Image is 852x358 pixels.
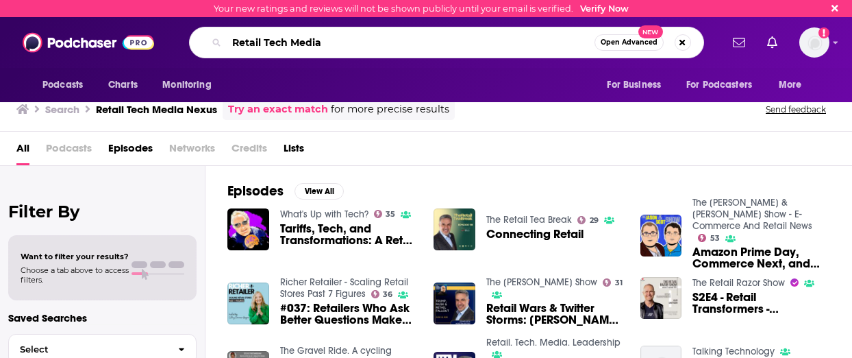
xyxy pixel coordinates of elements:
[769,72,819,98] button: open menu
[231,137,267,165] span: Credits
[615,280,623,286] span: 31
[692,246,830,270] a: Amazon Prime Day, Commerce Next, and NRF Nexus Recaps
[577,216,599,224] a: 29
[21,252,129,261] span: Want to filter your results?
[486,302,624,326] span: Retail Wars & Twitter Storms: [PERSON_NAME] on the [PERSON_NAME]–Musk Trade Tension
[710,235,720,241] span: 53
[108,75,138,95] span: Charts
[779,75,802,95] span: More
[295,183,344,200] button: View All
[46,137,92,165] span: Podcasts
[692,277,785,289] a: The Retail Razor Show
[486,337,621,348] a: Retail. Tech. Media. Leadership
[8,311,197,324] p: Saved Searches
[486,228,584,240] a: Connecting Retail
[799,27,829,58] img: User Profile
[214,3,629,14] div: Your new ratings and reviews will not be shown publicly until your email is verified.
[153,72,229,98] button: open menu
[386,211,395,217] span: 35
[692,346,775,357] a: Talking Technology
[228,102,328,117] a: Try an exact match
[33,72,101,98] button: open menu
[762,104,830,115] button: Send feedback
[284,137,304,165] a: Lists
[99,72,146,98] a: Charts
[280,302,418,326] a: #037: Retailers Who Ask Better Questions Make More Sales with Dominick Miserandino
[607,75,661,95] span: For Business
[189,27,704,58] div: Search podcasts, credits, & more...
[640,277,682,319] img: S2E4 - Retail Transformers - Alan Smithson
[727,31,751,54] a: Show notifications dropdown
[383,291,392,298] span: 36
[486,302,624,326] a: Retail Wars & Twitter Storms: Dominick Miserandino on the Trump–Musk Trade Tension
[594,34,664,51] button: Open AdvancedNew
[374,210,396,218] a: 35
[434,283,475,324] img: Retail Wars & Twitter Storms: Dominick Miserandino on the Trump–Musk Trade Tension
[601,39,657,46] span: Open Advanced
[818,27,829,38] svg: Email not verified
[486,214,572,226] a: The Retail Tea Break
[434,208,475,250] img: Connecting Retail
[638,25,663,38] span: New
[692,291,830,315] a: S2E4 - Retail Transformers - Alan Smithson
[96,103,217,116] h3: Retail Tech Media Nexus
[162,75,211,95] span: Monitoring
[42,75,83,95] span: Podcasts
[677,72,772,98] button: open menu
[597,72,678,98] button: open menu
[692,291,830,315] span: S2E4 - Retail Transformers - [PERSON_NAME]
[280,276,408,300] a: Richer Retailer - Scaling Retail Stores Past 7 Figures
[331,102,449,117] span: for more precise results
[280,223,418,246] a: Tariffs, Tech, and Transformations: A Retail Reality Check
[227,208,269,250] img: Tariffs, Tech, and Transformations: A Retail Reality Check
[8,202,197,222] h2: Filter By
[108,137,153,165] a: Episodes
[227,283,269,324] img: #037: Retailers Who Ask Better Questions Make More Sales with Dominick Miserandino
[16,137,29,165] a: All
[227,32,594,53] input: Search podcasts, credits, & more...
[698,234,720,242] a: 53
[603,278,623,287] a: 31
[227,182,284,200] h2: Episodes
[692,197,812,232] a: The Jason & Scot Show - E-Commerce And Retail News
[799,27,829,58] span: Logged in as jbarbour
[640,215,682,256] img: Amazon Prime Day, Commerce Next, and NRF Nexus Recaps
[280,208,368,220] a: What's Up with Tech?
[169,137,215,165] span: Networks
[762,31,783,54] a: Show notifications dropdown
[45,103,79,116] h3: Search
[686,75,752,95] span: For Podcasters
[580,3,629,14] a: Verify Now
[227,182,344,200] a: EpisodesView All
[23,29,154,56] img: Podchaser - Follow, Share and Rate Podcasts
[280,302,418,326] span: #037: Retailers Who Ask Better Questions Make More Sales with [PERSON_NAME]
[486,276,597,288] a: The Dave Pamah Show
[21,265,129,285] span: Choose a tab above to access filters.
[590,217,599,224] span: 29
[371,290,393,298] a: 36
[799,27,829,58] button: Show profile menu
[9,345,167,354] span: Select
